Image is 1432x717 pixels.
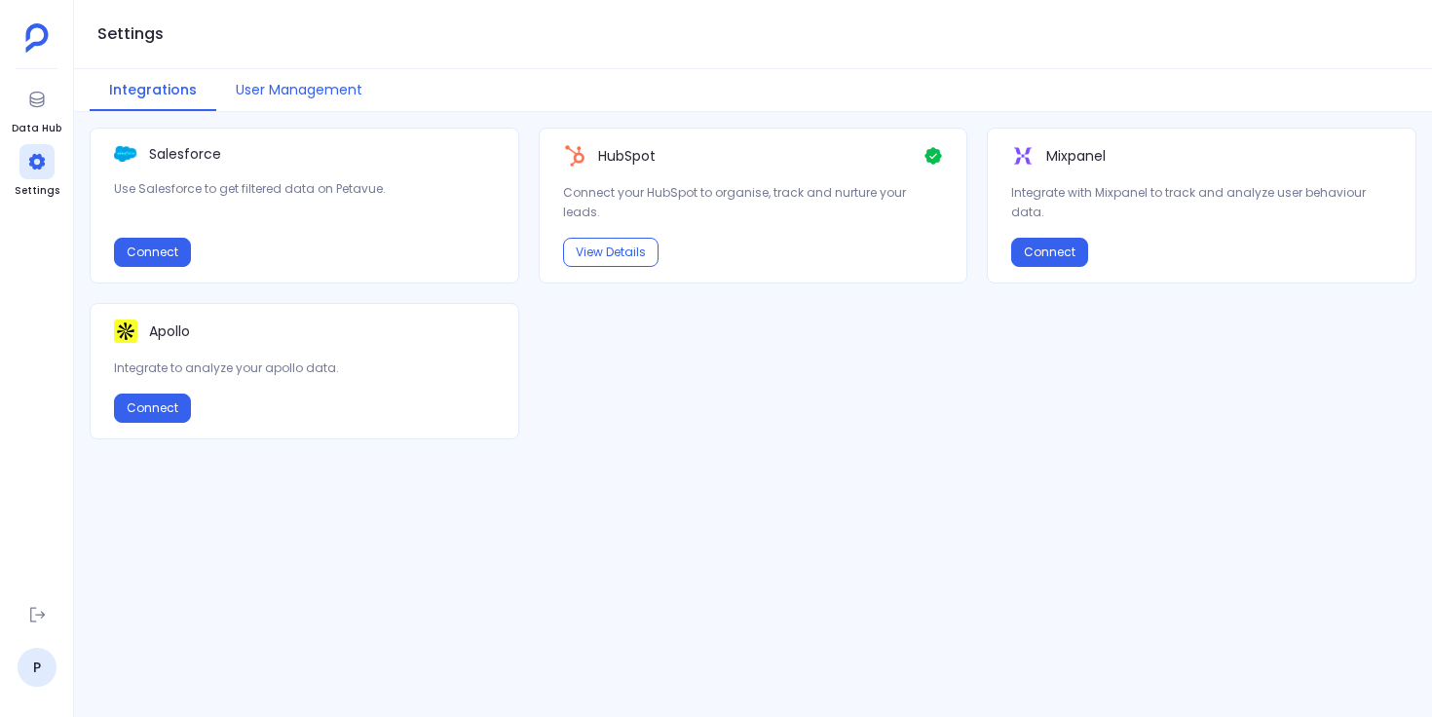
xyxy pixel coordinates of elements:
p: Mixpanel [1046,146,1106,166]
p: Salesforce [149,144,221,164]
a: Data Hub [12,82,61,136]
p: Integrate with Mixpanel to track and analyze user behaviour data. [1011,183,1392,222]
button: User Management [216,69,382,111]
p: HubSpot [598,146,656,166]
button: Connect [1011,238,1088,267]
button: View Details [563,238,659,267]
p: Connect your HubSpot to organise, track and nurture your leads. [563,183,944,222]
button: Integrations [90,69,216,111]
img: petavue logo [25,23,49,53]
h1: Settings [97,20,164,48]
img: Check Icon [923,144,943,168]
a: Settings [15,144,59,199]
span: Settings [15,183,59,199]
p: Use Salesforce to get filtered data on Petavue. [114,179,495,199]
button: Connect [114,238,191,267]
p: Apollo [149,321,190,341]
span: Data Hub [12,121,61,136]
button: Connect [114,394,191,423]
a: P [18,648,57,687]
p: Integrate to analyze your apollo data. [114,358,495,378]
